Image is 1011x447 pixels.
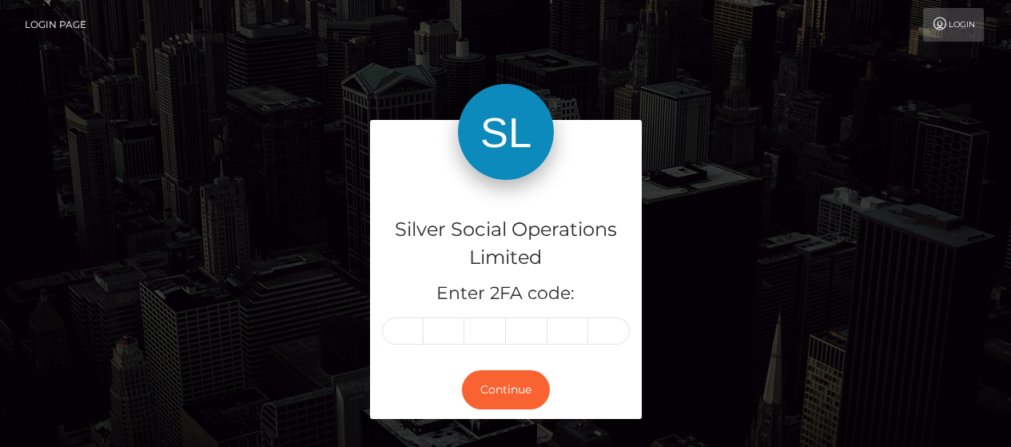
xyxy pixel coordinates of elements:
button: Continue [462,370,550,409]
h5: Enter 2FA code: [382,281,630,306]
a: Login Page [25,8,86,42]
a: Login [923,8,984,42]
img: Silver Social Operations Limited [458,84,554,180]
h4: Silver Social Operations Limited [382,216,630,272]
